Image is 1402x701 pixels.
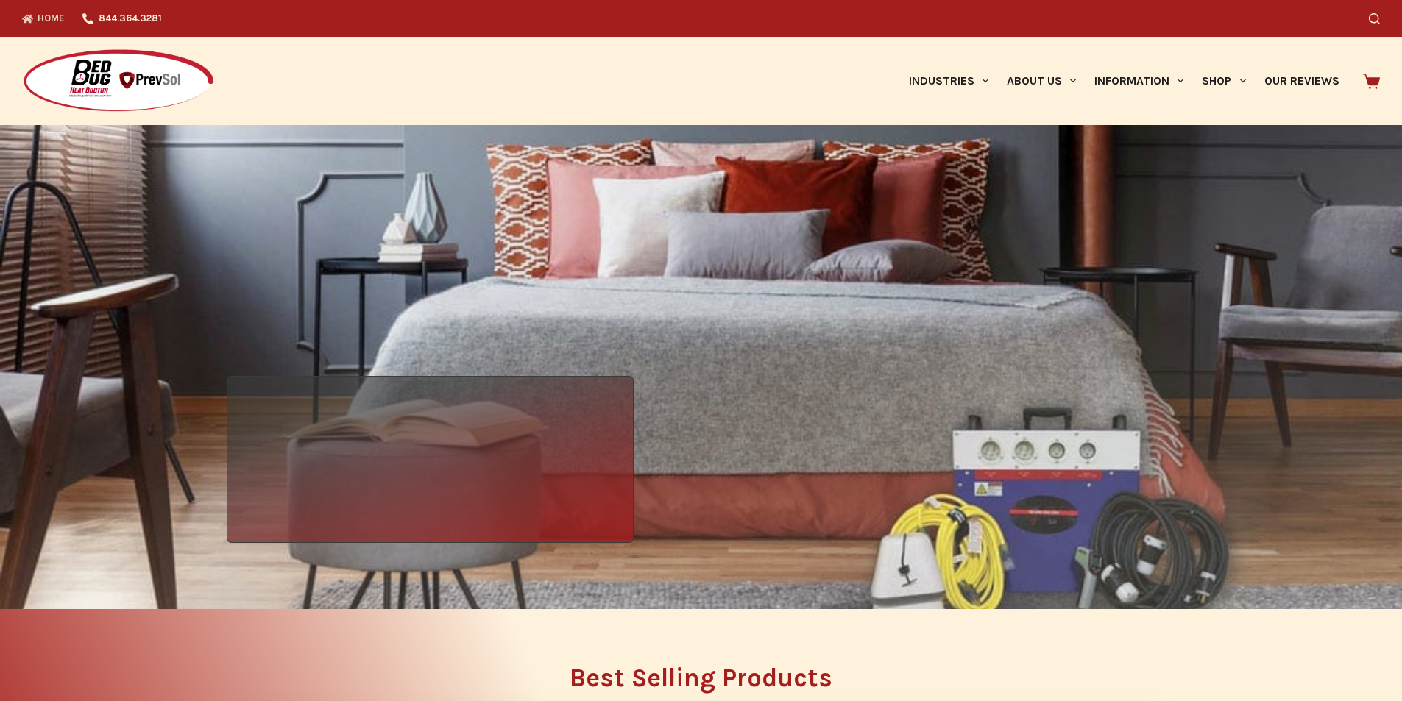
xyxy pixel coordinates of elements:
[1193,37,1255,125] a: Shop
[22,49,215,114] img: Prevsol/Bed Bug Heat Doctor
[1369,13,1380,24] button: Search
[227,665,1176,691] h2: Best Selling Products
[997,37,1085,125] a: About Us
[1086,37,1193,125] a: Information
[1255,37,1348,125] a: Our Reviews
[899,37,1348,125] nav: Primary
[899,37,997,125] a: Industries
